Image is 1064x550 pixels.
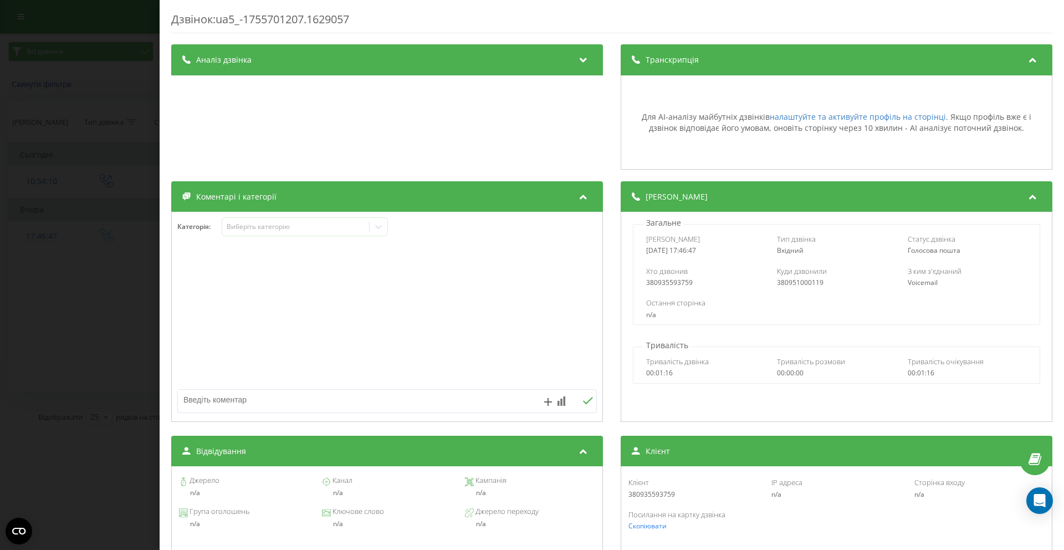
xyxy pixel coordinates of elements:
[322,520,452,528] div: n/a
[771,477,802,487] span: IP адреса
[179,520,309,528] div: n/a
[908,369,1027,377] div: 00:01:16
[777,369,896,377] div: 00:00:00
[196,446,246,457] span: Відвідування
[331,475,352,486] span: Канал
[643,340,691,351] p: Тривалість
[643,217,684,228] p: Загальне
[777,357,845,366] span: Тривалість розмови
[777,234,816,244] span: Тип дзвінка
[646,446,670,457] span: Клієнт
[188,475,219,486] span: Джерело
[646,191,708,202] span: [PERSON_NAME]
[474,475,507,486] span: Кампанія
[914,491,1045,498] div: n/a
[171,12,1052,33] div: Дзвінок : ua5_-1755701207.1629057
[777,266,827,276] span: Куди дзвонили
[646,369,765,377] div: 00:01:16
[474,506,539,517] span: Джерело переходу
[628,477,649,487] span: Клієнт
[777,246,804,255] span: Вхідний
[908,266,961,276] span: З ким з'єднаний
[177,223,222,231] h4: Категорія :
[646,234,700,244] span: [PERSON_NAME]
[188,506,249,517] span: Група оголошень
[628,491,759,498] div: 380935593759
[646,279,765,287] div: 380935593759
[628,521,667,531] span: Скопіювати
[771,491,902,498] div: n/a
[777,279,896,287] div: 380951000119
[646,54,699,65] span: Транскрипція
[914,477,965,487] span: Сторінка входу
[322,489,452,497] div: n/a
[465,489,595,497] div: n/a
[908,357,984,366] span: Тривалість очікування
[908,246,960,255] span: Голосова пошта
[227,222,365,231] div: Виберіть категорію
[331,506,384,517] span: Ключове слово
[628,510,725,520] span: Посилання на картку дзвінка
[646,247,765,254] div: [DATE] 17:46:47
[196,191,277,202] span: Коментарі і категорії
[6,518,32,544] button: Open CMP widget
[908,279,1027,287] div: Voicemail
[179,489,309,497] div: n/a
[646,298,705,308] span: Остання сторінка
[196,54,252,65] span: Аналіз дзвінка
[627,111,1046,133] div: Для AI-аналізу майбутніх дзвінків . Якщо профіль вже є і дзвінок відповідає його умовам, оновіть ...
[465,520,595,528] div: n/a
[770,111,946,122] a: налаштуйте та активуйте профіль на сторінці
[646,266,688,276] span: Хто дзвонив
[1026,487,1053,514] div: Open Intercom Messenger
[646,311,1026,319] div: n/a
[646,357,709,366] span: Тривалість дзвінка
[908,234,955,244] span: Статус дзвінка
